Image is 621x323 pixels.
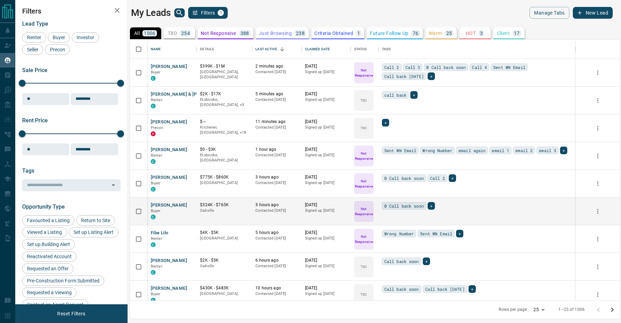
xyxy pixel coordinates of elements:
[355,234,373,244] p: Not Responsive
[151,91,229,98] button: [PERSON_NAME] & [PERSON_NAME]
[384,258,419,265] span: Call back soon
[151,104,156,108] div: condos.ca
[25,290,74,295] span: Requested a Viewing
[354,40,367,59] div: Status
[196,40,252,59] div: Details
[573,7,613,19] button: New Lead
[360,264,367,269] p: TBD
[50,35,68,40] span: Buyer
[305,208,347,213] p: Signed up [DATE]
[355,178,373,189] p: Not Responsive
[471,286,473,293] span: +
[22,239,75,250] div: Set up Building Alert
[384,73,424,80] span: Call back [DATE]
[200,208,248,213] p: Oakville
[305,97,347,103] p: Signed up [DATE]
[69,227,119,237] div: Set up Listing Alert
[151,76,156,81] div: condos.ca
[355,206,373,217] p: Not Responsive
[305,91,347,97] p: [DATE]
[305,230,347,236] p: [DATE]
[151,187,156,192] div: condos.ca
[168,31,177,36] p: TBD
[151,70,161,75] span: Buyer
[151,264,163,269] span: Renter
[255,263,298,269] p: Contacted [DATE]
[151,125,163,130] span: Precon
[351,40,378,59] div: Status
[469,285,476,293] div: +
[305,291,347,297] p: Signed up [DATE]
[108,180,118,190] button: Open
[218,10,223,15] span: 1
[384,175,424,182] span: B Call back soon
[151,209,161,213] span: Buyer
[259,31,292,36] p: Just Browsing
[428,202,435,210] div: +
[413,91,415,98] span: +
[514,31,520,36] p: 17
[384,119,387,126] span: +
[151,131,156,136] div: property.ca
[22,167,34,174] span: Tags
[497,31,510,36] p: Client
[531,305,547,315] div: 25
[200,97,248,108] p: Hamilton City, Grimsby, Toronto
[200,40,214,59] div: Details
[480,31,483,36] p: 3
[25,278,102,283] span: Pre-Construction Form Submitted
[25,302,86,307] span: Contact an Agent Request
[413,31,419,36] p: 76
[71,229,116,235] span: Set up Listing Alert
[200,119,248,125] p: $---
[255,119,298,125] p: 11 minutes ago
[560,147,567,154] div: +
[255,202,298,208] p: 3 hours ago
[76,215,115,226] div: Return to Site
[22,251,77,262] div: Reactivated Account
[593,289,603,300] button: more
[174,8,185,17] button: search button
[22,7,121,15] h2: Filters
[151,285,187,292] button: [PERSON_NAME]
[144,31,156,36] p: 1006
[384,147,417,154] span: Sent WN Email
[466,31,476,36] p: HOT
[255,230,298,236] p: 5 hours ago
[151,215,156,219] div: condos.ca
[200,152,248,163] p: Etobicoke, [GEOGRAPHIC_DATA]
[277,44,287,54] button: Sort
[429,31,442,36] p: Warm
[301,40,351,59] div: Claimed Date
[151,257,187,264] button: [PERSON_NAME]
[200,230,248,236] p: $4K - $5K
[355,151,373,161] p: Not Responsive
[151,292,161,296] span: Buyer
[593,151,603,161] button: more
[357,31,360,36] p: 1
[255,291,298,297] p: Contacted [DATE]
[151,63,187,70] button: [PERSON_NAME]
[305,285,347,291] p: [DATE]
[428,72,435,80] div: +
[22,117,48,124] span: Rent Price
[305,180,347,186] p: Signed up [DATE]
[255,152,298,158] p: Contacted [DATE]
[47,47,68,52] span: Precon
[515,147,533,154] span: email 2
[74,35,97,40] span: Investor
[384,202,424,209] span: B Call back soon
[151,159,156,164] div: condos.ca
[430,175,445,182] span: Call 2
[378,40,576,59] div: Tags
[255,257,298,263] p: 6 hours ago
[151,270,156,275] div: condos.ca
[255,97,298,103] p: Contacted [DATE]
[384,64,399,71] span: Call 2
[451,175,454,182] span: +
[255,147,298,152] p: 1 hour ago
[530,7,569,19] button: Manage Tabs
[151,181,161,185] span: Buyer
[458,147,486,154] span: email again
[200,202,248,208] p: $324K - $765K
